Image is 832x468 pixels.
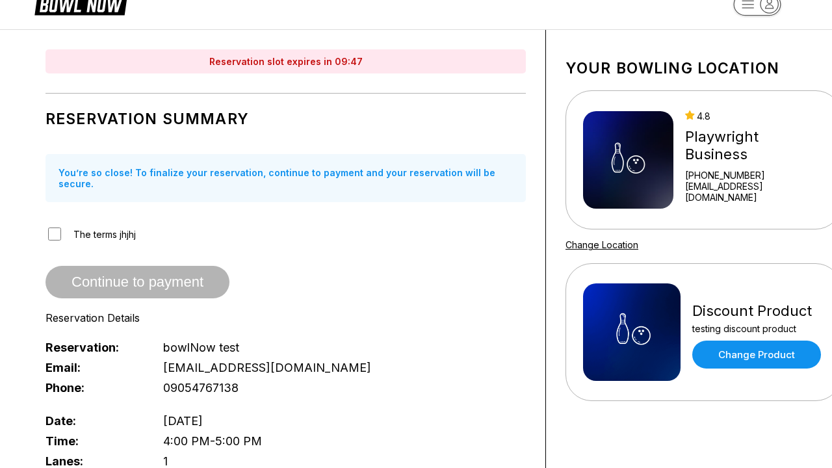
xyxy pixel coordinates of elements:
[45,454,142,468] span: Lanes:
[45,311,526,324] div: Reservation Details
[685,110,824,122] div: 4.8
[163,434,262,448] span: 4:00 PM - 5:00 PM
[45,49,526,73] div: Reservation slot expires in 09:47
[73,229,136,240] span: The terms jhjhj
[692,302,821,320] div: Discount Product
[685,128,824,163] div: Playwright Business
[583,111,673,209] img: Playwright Business
[45,434,142,448] span: Time:
[692,323,821,334] div: testing discount product
[685,181,824,203] a: [EMAIL_ADDRESS][DOMAIN_NAME]
[163,381,239,395] span: 09054767138
[163,454,168,468] span: 1
[45,361,142,374] span: Email:
[45,341,142,354] span: Reservation:
[163,361,371,374] span: [EMAIL_ADDRESS][DOMAIN_NAME]
[45,110,526,128] h1: Reservation Summary
[565,239,638,250] a: Change Location
[45,414,142,428] span: Date:
[163,414,203,428] span: [DATE]
[685,170,824,181] div: [PHONE_NUMBER]
[583,283,681,381] img: Discount Product
[692,341,821,369] a: Change Product
[45,381,142,395] span: Phone:
[163,341,239,354] span: bowlNow test
[45,154,526,202] div: You’re so close! To finalize your reservation, continue to payment and your reservation will be s...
